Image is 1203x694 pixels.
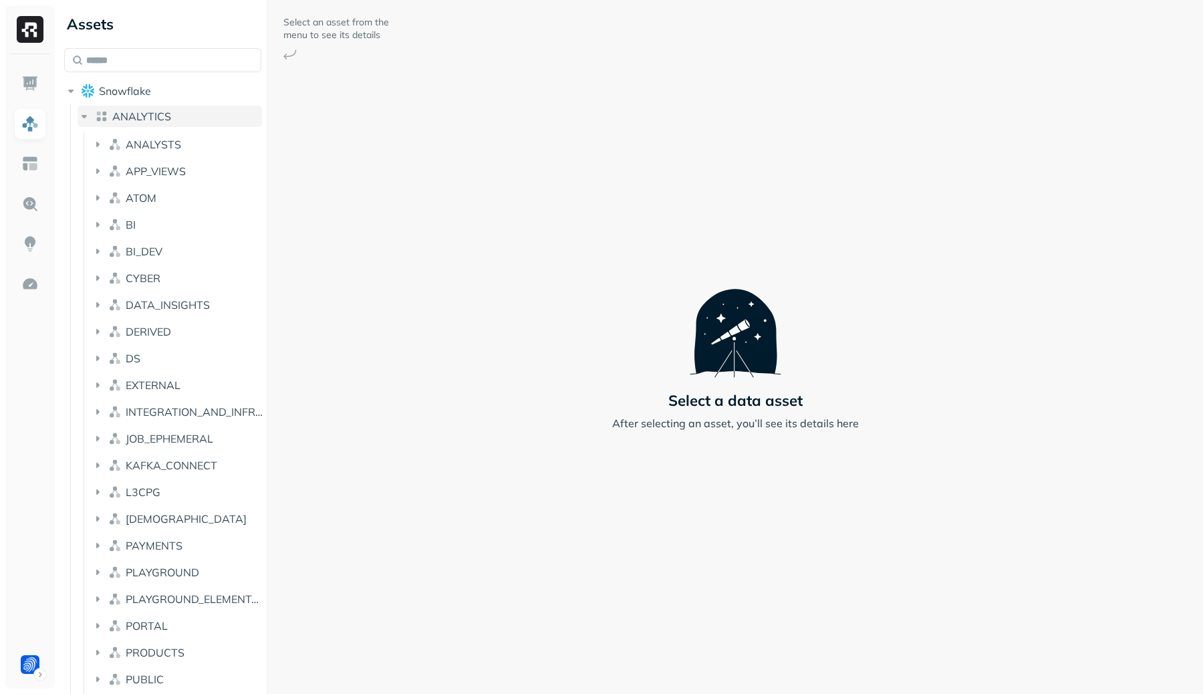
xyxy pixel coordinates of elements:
[126,245,162,258] span: BI_DEV
[91,508,263,530] button: [DEMOGRAPHIC_DATA]
[126,164,186,178] span: APP_VIEWS
[112,110,171,123] span: ANALYTICS
[91,348,263,369] button: DS
[91,214,263,235] button: BI
[126,218,136,231] span: BI
[668,391,803,410] p: Select a data asset
[91,588,263,610] button: PLAYGROUND_ELEMENTARY
[64,80,261,102] button: Snowflake
[612,415,859,431] p: After selecting an asset, you’ll see its details here
[91,374,263,396] button: EXTERNAL
[91,160,263,182] button: APP_VIEWS
[126,485,160,499] span: L3CPG
[21,115,39,132] img: Assets
[126,352,140,365] span: DS
[91,134,263,155] button: ANALYSTS
[126,378,180,392] span: EXTERNAL
[99,84,151,98] span: Snowflake
[91,615,263,637] button: PORTAL
[126,298,210,312] span: DATA_INSIGHTS
[108,378,122,392] img: namespace
[283,49,297,60] img: Arrow
[91,241,263,262] button: BI_DEV
[108,539,122,552] img: namespace
[91,187,263,209] button: ATOM
[108,619,122,632] img: namespace
[108,352,122,365] img: namespace
[108,218,122,231] img: namespace
[17,16,43,43] img: Ryft
[126,646,184,659] span: PRODUCTS
[126,271,160,285] span: CYBER
[91,481,263,503] button: L3CPG
[108,485,122,499] img: namespace
[21,195,39,213] img: Query Explorer
[78,106,262,127] button: ANALYTICS
[108,164,122,178] img: namespace
[108,566,122,579] img: namespace
[91,669,263,690] button: PUBLIC
[126,138,181,151] span: ANALYSTS
[91,642,263,663] button: PRODUCTS
[126,539,182,552] span: PAYMENTS
[108,673,122,686] img: namespace
[21,235,39,253] img: Insights
[126,512,247,526] span: [DEMOGRAPHIC_DATA]
[21,155,39,172] img: Asset Explorer
[108,512,122,526] img: namespace
[108,298,122,312] img: namespace
[95,110,108,123] img: lake
[108,138,122,151] img: namespace
[108,646,122,659] img: namespace
[91,294,263,316] button: DATA_INSIGHTS
[283,16,390,41] p: Select an asset from the menu to see its details
[108,245,122,258] img: namespace
[108,592,122,606] img: namespace
[126,566,199,579] span: PLAYGROUND
[21,75,39,92] img: Dashboard
[108,432,122,445] img: namespace
[91,535,263,556] button: PAYMENTS
[126,325,171,338] span: DERIVED
[108,325,122,338] img: namespace
[91,455,263,476] button: KAFKA_CONNECT
[91,267,263,289] button: CYBER
[82,84,95,97] img: root
[126,592,263,606] span: PLAYGROUND_ELEMENTARY
[126,432,213,445] span: JOB_EPHEMERAL
[91,321,263,342] button: DERIVED
[21,275,39,293] img: Optimization
[126,405,263,419] span: INTEGRATION_AND_INFRA
[126,673,164,686] span: PUBLIC
[108,459,122,472] img: namespace
[108,191,122,205] img: namespace
[108,271,122,285] img: namespace
[91,401,263,423] button: INTEGRATION_AND_INFRA
[126,191,156,205] span: ATOM
[91,428,263,449] button: JOB_EPHEMERAL
[690,263,781,378] img: Telescope
[108,405,122,419] img: namespace
[21,655,39,674] img: Forter
[126,459,217,472] span: KAFKA_CONNECT
[91,562,263,583] button: PLAYGROUND
[126,619,168,632] span: PORTAL
[64,13,261,35] div: Assets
